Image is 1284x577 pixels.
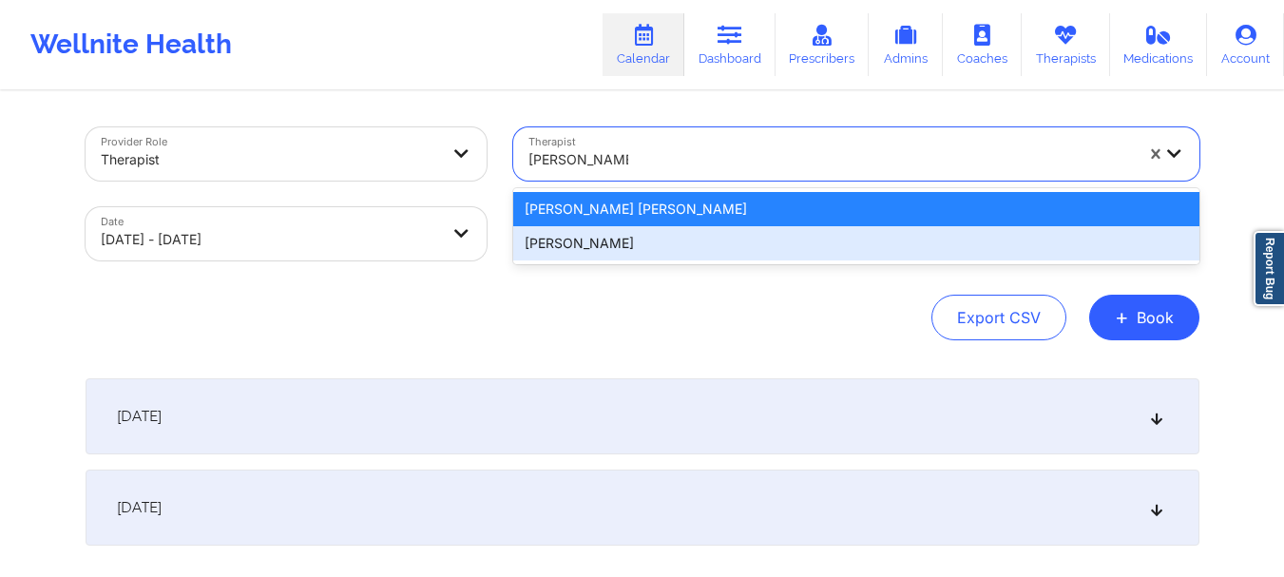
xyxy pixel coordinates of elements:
[776,13,870,76] a: Prescribers
[869,13,943,76] a: Admins
[1115,312,1129,322] span: +
[1207,13,1284,76] a: Account
[1022,13,1110,76] a: Therapists
[1089,295,1199,340] button: +Book
[943,13,1022,76] a: Coaches
[1254,231,1284,306] a: Report Bug
[117,407,162,426] span: [DATE]
[1110,13,1208,76] a: Medications
[117,498,162,517] span: [DATE]
[513,226,1199,260] div: [PERSON_NAME]
[684,13,776,76] a: Dashboard
[101,219,439,260] div: [DATE] - [DATE]
[931,295,1066,340] button: Export CSV
[603,13,684,76] a: Calendar
[513,192,1199,226] div: [PERSON_NAME] [PERSON_NAME]
[101,139,439,181] div: Therapist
